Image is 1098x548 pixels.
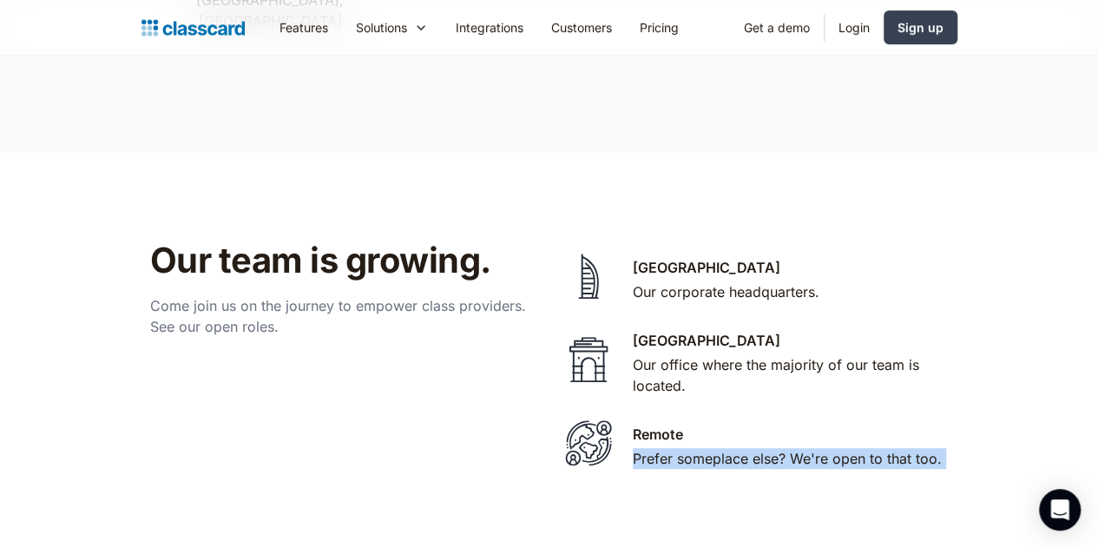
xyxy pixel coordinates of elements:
a: Customers [537,8,626,47]
a: Sign up [884,10,957,44]
div: [GEOGRAPHIC_DATA] [633,330,780,351]
p: Come join us on the journey to empower class providers. See our open roles. [150,295,541,337]
div: Our corporate headquarters. [633,281,819,302]
div: Open Intercom Messenger [1039,489,1081,531]
div: Our office where the majority of our team is located. [633,354,949,396]
a: home [141,16,245,40]
a: Features [266,8,342,47]
div: Solutions [342,8,442,47]
a: Integrations [442,8,537,47]
div: Remote [633,424,683,445]
div: Prefer someplace else? We're open to that too. [633,448,942,469]
h2: Our team is growing. [150,240,701,281]
div: Solutions [356,18,407,36]
a: Pricing [626,8,693,47]
div: [GEOGRAPHIC_DATA] [633,257,780,278]
div: Sign up [897,18,943,36]
a: Login [825,8,884,47]
a: Get a demo [730,8,824,47]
